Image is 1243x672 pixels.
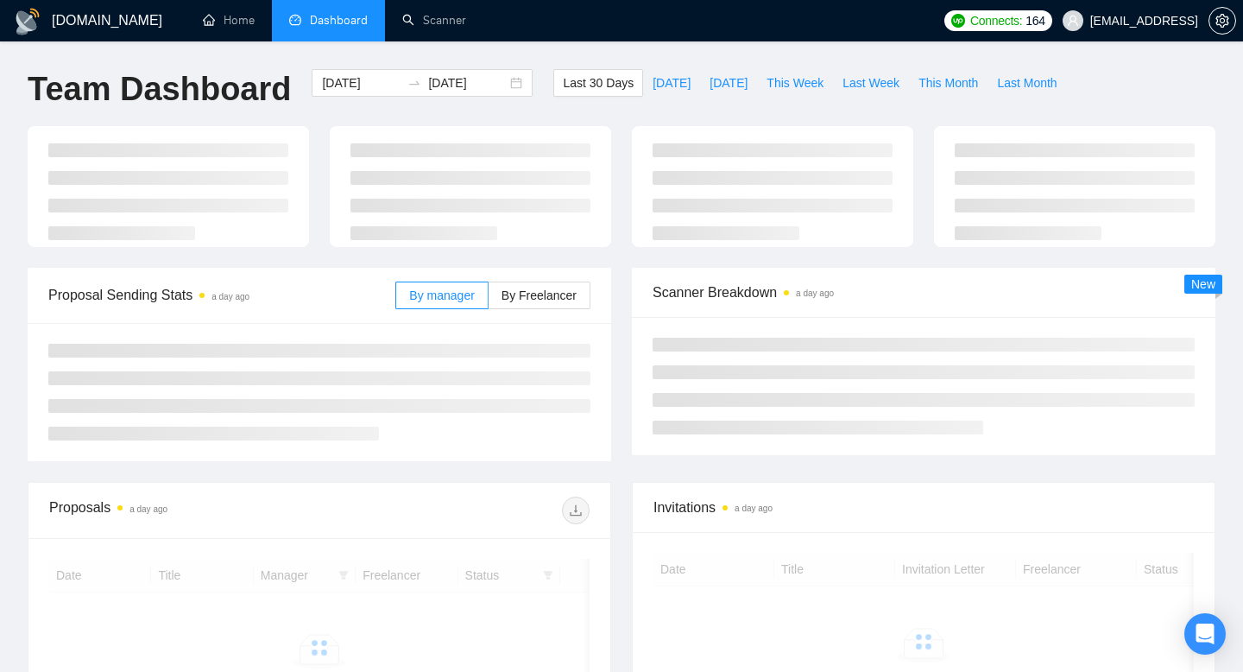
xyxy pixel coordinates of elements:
[322,73,401,92] input: Start date
[1025,11,1044,30] span: 164
[700,69,757,97] button: [DATE]
[1067,15,1079,27] span: user
[970,11,1022,30] span: Connects:
[987,69,1066,97] button: Last Month
[833,69,909,97] button: Last Week
[289,14,301,26] span: dashboard
[1184,613,1226,655] div: Open Intercom Messenger
[1191,277,1215,291] span: New
[918,73,978,92] span: This Month
[653,73,691,92] span: [DATE]
[28,69,291,110] h1: Team Dashboard
[563,73,634,92] span: Last 30 Days
[203,13,255,28] a: homeHome
[502,288,577,302] span: By Freelancer
[1208,7,1236,35] button: setting
[310,13,368,28] span: Dashboard
[643,69,700,97] button: [DATE]
[211,292,249,301] time: a day ago
[402,13,466,28] a: searchScanner
[767,73,823,92] span: This Week
[407,76,421,90] span: to
[428,73,507,92] input: End date
[842,73,899,92] span: Last Week
[409,288,474,302] span: By manager
[796,288,834,298] time: a day ago
[49,497,319,524] div: Proposals
[14,8,41,35] img: logo
[407,76,421,90] span: swap-right
[553,69,643,97] button: Last 30 Days
[951,14,965,28] img: upwork-logo.png
[909,69,987,97] button: This Month
[653,497,1194,518] span: Invitations
[735,504,773,513] time: a day ago
[1209,14,1235,28] span: setting
[757,69,833,97] button: This Week
[997,73,1057,92] span: Last Month
[48,284,395,306] span: Proposal Sending Stats
[710,73,748,92] span: [DATE]
[653,282,1195,303] span: Scanner Breakdown
[1208,14,1236,28] a: setting
[129,504,167,514] time: a day ago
